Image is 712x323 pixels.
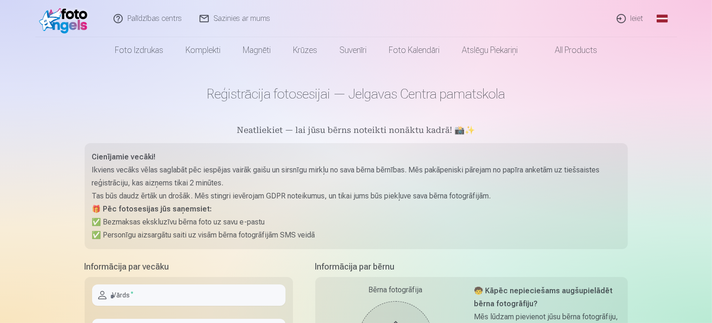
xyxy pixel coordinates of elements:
[174,37,232,63] a: Komplekti
[451,37,529,63] a: Atslēgu piekariņi
[323,284,469,296] div: Bērna fotogrāfija
[92,216,620,229] p: ✅ Bezmaksas ekskluzīvu bērna foto uz savu e-pastu
[474,286,613,308] strong: 🧒 Kāpēc nepieciešams augšupielādēt bērna fotogrāfiju?
[85,260,293,273] h5: Informācija par vecāku
[529,37,608,63] a: All products
[39,4,93,33] img: /fa1
[92,164,620,190] p: Ikviens vecāks vēlas saglabāt pēc iespējas vairāk gaišu un sirsnīgu mirkļu no sava bērna bērnības...
[92,229,620,242] p: ✅ Personīgu aizsargātu saiti uz visām bērna fotogrāfijām SMS veidā
[92,204,212,213] strong: 🎁 Pēc fotosesijas jūs saņemsiet:
[92,152,156,161] strong: Cienījamie vecāki!
[315,260,628,273] h5: Informācija par bērnu
[104,37,174,63] a: Foto izdrukas
[378,37,451,63] a: Foto kalendāri
[232,37,282,63] a: Magnēti
[328,37,378,63] a: Suvenīri
[92,190,620,203] p: Tas būs daudz ērtāk un drošāk. Mēs stingri ievērojam GDPR noteikumus, un tikai jums būs piekļuve ...
[282,37,328,63] a: Krūzes
[85,125,628,138] h5: Neatliekiet — lai jūsu bērns noteikti nonāktu kadrā! 📸✨
[85,86,628,102] h1: Reģistrācija fotosesijai — Jelgavas Centra pamatskola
